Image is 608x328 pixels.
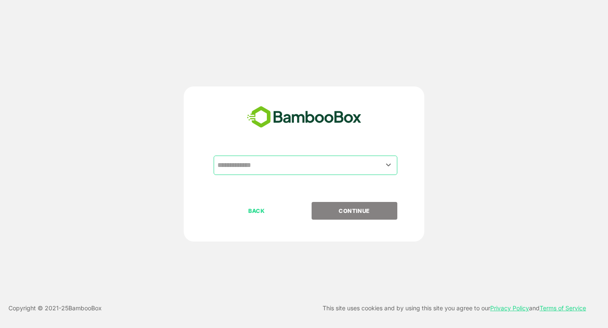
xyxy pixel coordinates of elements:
[323,303,586,313] p: This site uses cookies and by using this site you agree to our and
[8,303,102,313] p: Copyright © 2021- 25 BambooBox
[214,206,299,215] p: BACK
[383,159,394,171] button: Open
[312,202,397,220] button: CONTINUE
[490,304,529,312] a: Privacy Policy
[312,206,396,215] p: CONTINUE
[242,103,366,131] img: bamboobox
[540,304,586,312] a: Terms of Service
[214,202,299,220] button: BACK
